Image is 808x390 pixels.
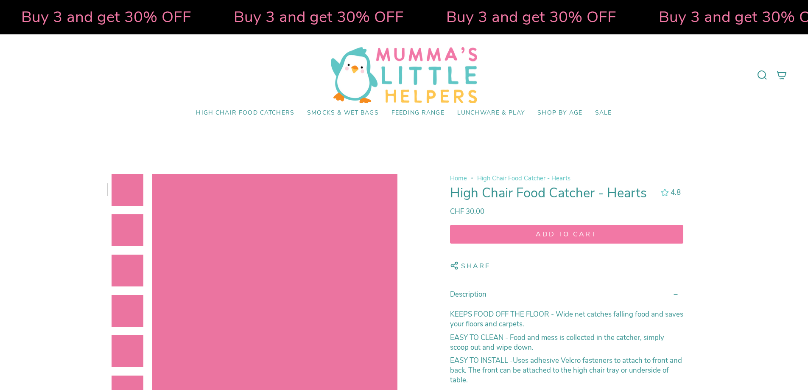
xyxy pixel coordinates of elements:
[450,283,683,306] summary: Description
[531,103,589,123] a: Shop by Age
[450,225,683,244] button: Add to cart
[117,6,288,28] strong: Buy 3 and get 30% OFF
[450,333,510,342] strong: EASY TO CLEAN -
[450,356,682,385] span: Uses adhesive Velcro fasteners to attach to front and back. The front can be attached to the high...
[450,310,683,329] p: - Wide net catches falling food and saves your floors and carpets.
[190,103,301,123] a: High Chair Food Catchers
[661,189,668,196] div: 4.78 out of 5.0 stars
[450,333,683,352] p: Food and mess is collected in the catcher, simply scoop out and wipe down.
[450,185,654,201] h1: High Chair Food Catcher - Hearts
[450,356,683,385] p: -
[477,174,570,182] span: High Chair Food Catcher - Hearts
[196,109,294,117] span: High Chair Food Catchers
[589,103,618,123] a: SALE
[450,207,484,216] span: CHF 30.00
[542,6,713,28] strong: Buy 3 and get 30% OFF
[595,109,612,117] span: SALE
[450,174,467,182] a: Home
[331,47,477,103] img: Mumma’s Little Helpers
[671,188,681,197] span: 4.8
[457,109,525,117] span: Lunchware & Play
[458,230,675,239] span: Add to cart
[391,109,445,117] span: Feeding Range
[451,103,531,123] a: Lunchware & Play
[307,109,379,117] span: Smocks & Wet Bags
[450,257,491,275] button: Share
[450,356,508,365] strong: EASY TO INSTALL
[330,6,500,28] strong: Buy 3 and get 30% OFF
[301,103,385,123] a: Smocks & Wet Bags
[385,103,451,123] a: Feeding Range
[450,310,551,320] strong: KEEPS FOOD OFF THE FLOOR
[537,109,582,117] span: Shop by Age
[657,187,683,198] button: 4.78 out of 5.0 stars
[461,261,491,273] span: Share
